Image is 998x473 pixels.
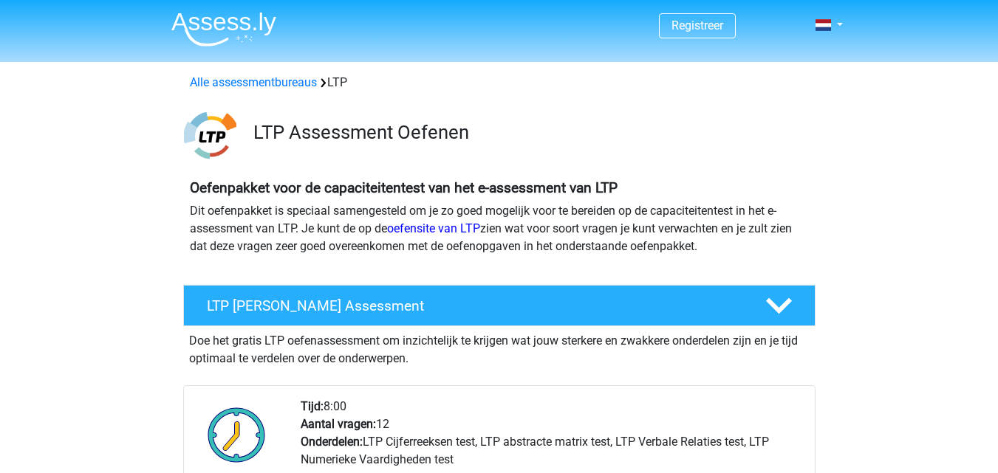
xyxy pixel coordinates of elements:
a: LTP [PERSON_NAME] Assessment [177,285,821,326]
div: Doe het gratis LTP oefenassessment om inzichtelijk te krijgen wat jouw sterkere en zwakkere onder... [183,326,816,367]
h4: LTP [PERSON_NAME] Assessment [207,297,742,314]
b: Aantal vragen: [301,417,376,431]
a: Registreer [671,18,723,32]
b: Onderdelen: [301,435,363,449]
b: Tijd: [301,399,324,413]
img: Klok [199,398,274,472]
h3: LTP Assessment Oefenen [253,121,804,144]
div: LTP [184,74,815,92]
p: Dit oefenpakket is speciaal samengesteld om je zo goed mogelijk voor te bereiden op de capaciteit... [190,202,809,255]
a: oefensite van LTP [387,221,480,235]
img: ltp.png [184,109,236,162]
b: Oefenpakket voor de capaciteitentest van het e-assessment van LTP [190,179,618,196]
img: Assessly [171,12,276,46]
a: Alle assessmentbureaus [190,75,317,89]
